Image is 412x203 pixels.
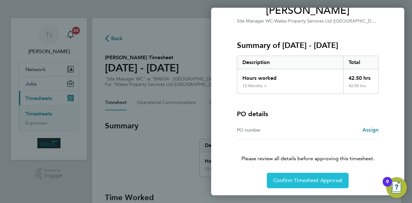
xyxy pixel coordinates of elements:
[273,177,342,184] span: Confirm Timesheet Approval
[343,83,379,94] div: 42.50 hrs
[237,69,343,83] div: Hours worked
[343,56,379,69] div: Total
[343,69,379,83] div: 42.50 hrs
[274,18,382,24] span: Wates Property Services Ltd ([GEOGRAPHIC_DATA])
[362,127,379,133] span: Assign
[237,40,379,51] h3: Summary of [DATE] - [DATE]
[237,4,379,17] span: [PERSON_NAME]
[273,18,274,24] span: ·
[237,56,343,69] div: Description
[267,173,349,188] button: Confirm Timesheet Approval
[237,18,273,24] span: Site Manager WC
[237,56,379,94] div: Summary of 20 - 26 Sep 2025
[362,126,379,134] a: Assign
[237,126,308,134] div: PO number
[386,177,407,198] button: Open Resource Center, 9 new notifications
[237,109,268,118] h4: PO details
[242,83,267,88] div: 12 Months +
[229,139,386,162] p: Please review all details before approving this timesheet.
[386,182,389,190] div: 9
